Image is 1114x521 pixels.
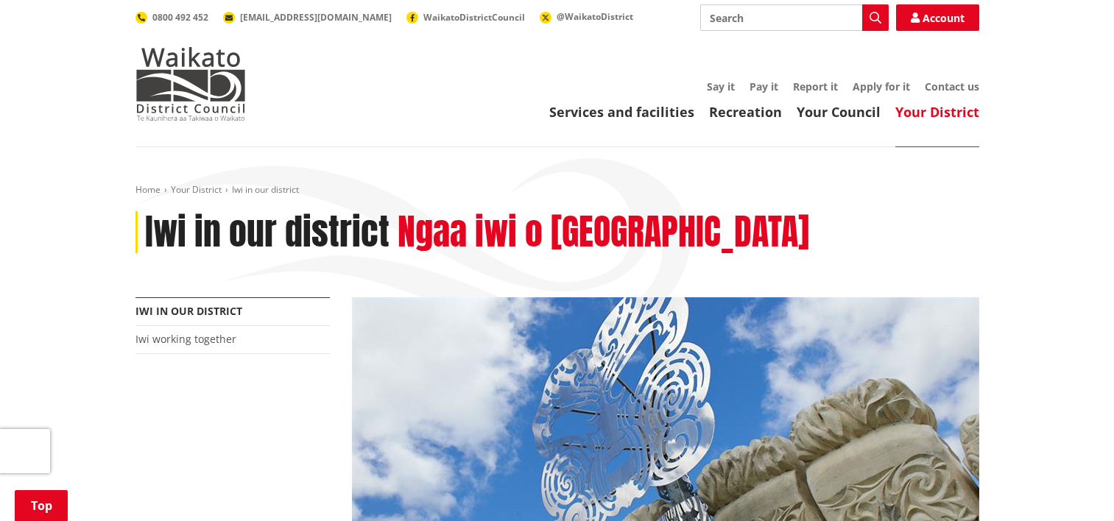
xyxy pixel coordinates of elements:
a: [EMAIL_ADDRESS][DOMAIN_NAME] [223,11,392,24]
span: WaikatoDistrictCouncil [423,11,525,24]
a: 0800 492 452 [135,11,208,24]
h1: Iwi in our district [145,211,389,254]
a: Contact us [925,79,979,93]
span: [EMAIL_ADDRESS][DOMAIN_NAME] [240,11,392,24]
span: Iwi in our district [232,183,299,196]
a: Home [135,183,161,196]
input: Search input [700,4,889,31]
a: Your Council [797,103,881,121]
a: Recreation [709,103,782,121]
nav: breadcrumb [135,184,979,196]
span: @WaikatoDistrict [557,10,633,23]
h2: Ngaa iwi o [GEOGRAPHIC_DATA] [398,211,809,254]
a: Iwi in our district [135,304,242,318]
a: Iwi working together [135,332,236,346]
a: WaikatoDistrictCouncil [406,11,525,24]
a: Top [15,490,68,521]
a: Account [896,4,979,31]
a: Apply for it [853,79,910,93]
a: Services and facilities [549,103,694,121]
a: Say it [707,79,735,93]
a: Your District [171,183,222,196]
span: 0800 492 452 [152,11,208,24]
a: Your District [895,103,979,121]
a: Pay it [750,79,778,93]
a: Report it [793,79,838,93]
a: @WaikatoDistrict [540,10,633,23]
img: Waikato District Council - Te Kaunihera aa Takiwaa o Waikato [135,47,246,121]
